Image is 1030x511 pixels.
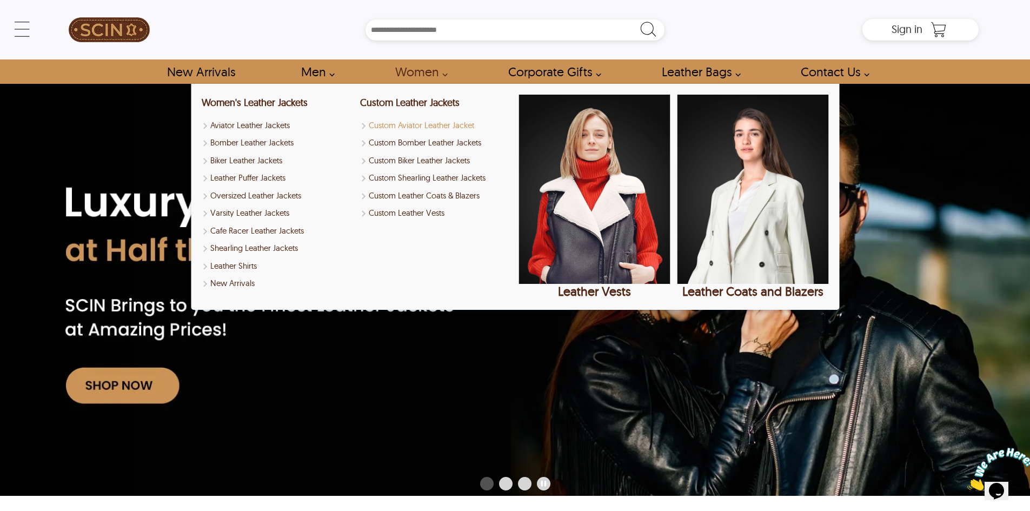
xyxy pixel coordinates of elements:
[202,190,353,202] a: Shop Oversized Leather Jackets
[202,96,308,109] a: Shop Women Leather Jackets
[202,155,353,167] a: Shop Women Biker Leather Jackets
[677,95,828,284] img: Shop Leather Coats and Blazers
[360,190,511,202] a: Shop Custom Leather Coats & Blazers
[360,172,511,184] a: Shop Custom Shearling Leather Jackets
[677,284,828,299] div: Leather Coats and Blazers
[4,4,71,47] img: Chat attention grabber
[496,59,607,84] a: Shop Leather Corporate Gifts
[202,137,353,149] a: Shop Women Bomber Leather Jackets
[202,260,353,273] a: Shop Leather Shirts
[360,137,511,149] a: Shop Custom Bomber Leather Jackets
[519,95,670,299] a: Shop Leather Vests
[383,59,454,84] a: Shop Women Leather Jackets
[202,242,353,255] a: Shop Women Shearling Leather Jackets
[202,207,353,220] a: Shop Varsity Leather Jackets
[892,22,922,36] span: Sign in
[677,95,828,299] a: Shop Leather Coats and Blazers
[4,4,9,14] span: 1
[519,95,670,284] img: Shop Leather Vests
[202,120,353,132] a: Shop Women Aviator Leather Jackets
[69,5,150,54] img: SCIN
[360,96,460,109] a: Shop Custom Leather Jackets
[360,120,511,132] a: Shop Custom Aviator Leather Jacket
[649,59,747,84] a: Shop Leather Bags
[360,207,511,220] a: Shop Custom Leather Vests
[51,5,167,54] a: SCIN
[202,225,353,237] a: Shop Women Cafe Racer Leather Jackets
[788,59,875,84] a: contact-us
[155,59,247,84] a: Shop New Arrivals
[202,172,353,184] a: Shop Leather Puffer Jackets
[360,155,511,167] a: Shop Custom Biker Leather Jackets
[892,26,922,35] a: Sign in
[202,277,353,290] a: Shop New Arrivals
[289,59,341,84] a: shop men's leather jackets
[963,443,1030,495] iframe: chat widget
[928,22,949,38] a: Shopping Cart
[519,284,670,299] div: Leather Vests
